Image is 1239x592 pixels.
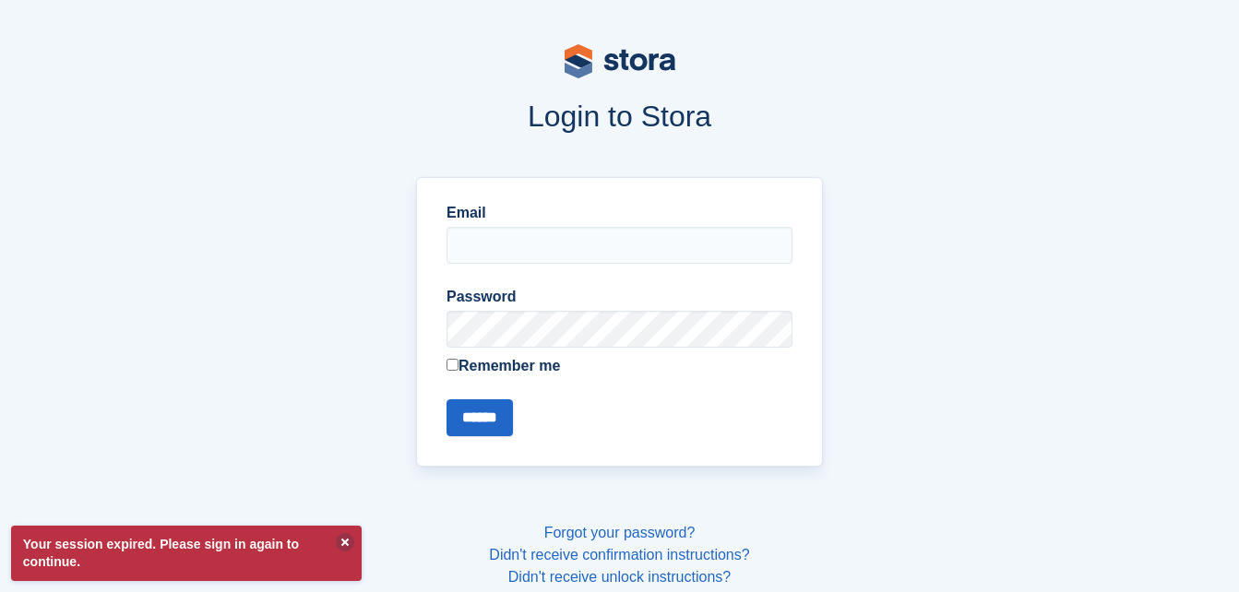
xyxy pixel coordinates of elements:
a: Didn't receive unlock instructions? [508,569,731,585]
h1: Login to Stora [116,100,1124,133]
input: Remember me [447,359,459,371]
label: Email [447,202,792,224]
p: Your session expired. Please sign in again to continue. [11,526,362,581]
a: Didn't receive confirmation instructions? [489,547,749,562]
a: Forgot your password? [544,525,696,540]
label: Password [447,286,792,308]
label: Remember me [447,355,792,377]
img: stora-logo-53a41332b3708ae10de48c4981b4e9114cc0af31d8433b30ea865607fb682f29.svg [565,44,675,78]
